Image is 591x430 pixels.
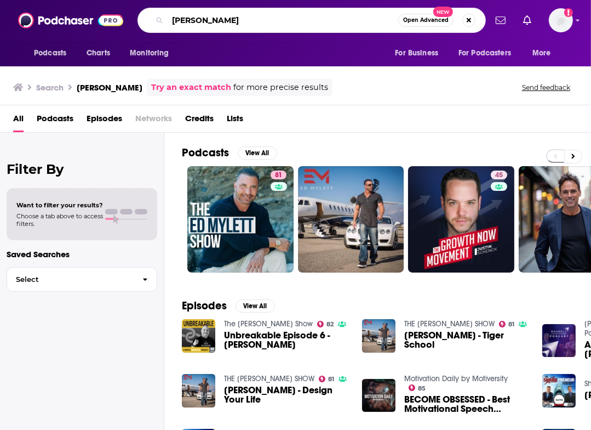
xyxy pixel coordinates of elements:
a: Try an exact match [151,81,231,94]
button: Send feedback [519,83,573,92]
a: Motivation Daily by Motiversity [404,374,508,383]
p: Saved Searches [7,249,157,259]
h2: Podcasts [182,146,229,160]
span: Podcasts [34,46,66,61]
span: 81 [328,377,334,382]
a: The Dan Patrick Show [224,319,313,329]
span: 81 [275,170,282,181]
span: 45 [495,170,503,181]
img: Unbreakable Episode 6 - Ed Mylett [182,319,215,353]
img: Ed Mylett - Design Your Life [182,374,215,408]
img: Ed Mylett [542,374,576,408]
a: Lists [227,110,243,132]
button: open menu [26,43,81,64]
a: Show notifications dropdown [491,11,510,30]
a: Show notifications dropdown [519,11,536,30]
a: PodcastsView All [182,146,277,160]
span: Choose a tab above to access filters. [16,212,103,228]
a: Credits [185,110,214,132]
button: Open AdvancedNew [398,14,454,27]
button: View All [238,146,277,160]
span: for more precise results [233,81,328,94]
span: For Business [395,46,438,61]
span: Networks [135,110,172,132]
span: 85 [418,386,426,391]
a: THE ED MYLETT SHOW [224,374,314,383]
button: open menu [525,43,565,64]
input: Search podcasts, credits, & more... [168,12,398,29]
button: Select [7,267,157,292]
span: Open Advanced [403,18,449,23]
span: For Podcasters [458,46,511,61]
span: BECOME OBSESSED - Best Motivational Speech (Featuring [PERSON_NAME]) [404,395,529,414]
button: View All [236,299,275,313]
a: BECOME OBSESSED - Best Motivational Speech (Featuring Ed Mylett) [404,395,529,414]
span: [PERSON_NAME] - Design Your Life [224,386,349,404]
span: Monitoring [130,46,169,61]
svg: Add a profile image [564,8,573,17]
img: A Conversation with Ed Mylett [542,324,576,358]
a: THE ED MYLETT SHOW [404,319,495,329]
img: User Profile [549,8,573,32]
a: 45 [491,171,507,179]
a: 81 [319,376,335,382]
a: 85 [409,384,426,391]
img: Ed Mylett - Tiger School [362,319,395,353]
a: Charts [79,43,117,64]
span: Select [7,276,134,283]
img: BECOME OBSESSED - Best Motivational Speech (Featuring Ed Mylett) [362,379,395,412]
img: Podchaser - Follow, Share and Rate Podcasts [18,10,123,31]
a: Episodes [87,110,122,132]
span: 82 [326,322,334,327]
a: 82 [317,321,334,327]
span: 81 [508,322,514,327]
span: Charts [87,46,110,61]
span: Want to filter your results? [16,201,103,209]
button: Show profile menu [549,8,573,32]
a: 81 [187,166,294,273]
h3: Search [36,82,64,93]
span: Logged in as jfalkner [549,8,573,32]
h2: Episodes [182,299,227,313]
h2: Filter By [7,161,157,177]
span: [PERSON_NAME] - Tiger School [404,331,529,349]
a: 45 [408,166,514,273]
a: Ed Mylett - Design Your Life [224,386,349,404]
a: Unbreakable Episode 6 - Ed Mylett [224,331,349,349]
button: open menu [122,43,183,64]
a: Podcasts [37,110,73,132]
span: Unbreakable Episode 6 - [PERSON_NAME] [224,331,349,349]
span: New [433,7,453,17]
button: open menu [451,43,527,64]
a: Ed Mylett - Tiger School [404,331,529,349]
button: open menu [387,43,452,64]
a: All [13,110,24,132]
a: 81 [499,321,515,327]
h3: [PERSON_NAME] [77,82,142,93]
a: 81 [271,171,286,179]
div: Search podcasts, credits, & more... [137,8,486,33]
a: EpisodesView All [182,299,275,313]
span: More [532,46,551,61]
